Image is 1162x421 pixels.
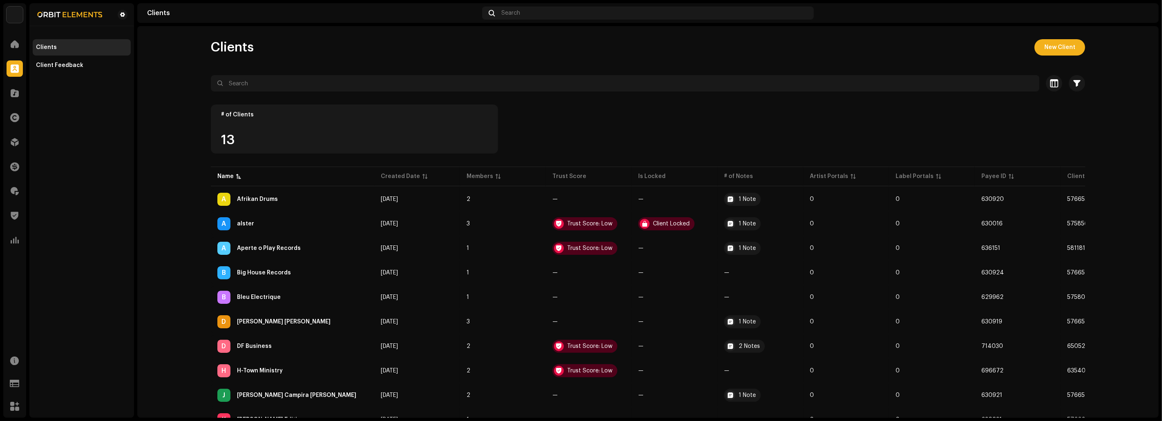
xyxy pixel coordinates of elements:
[810,270,814,276] span: 0
[381,270,398,276] span: Oct 7, 2024
[217,172,234,180] div: Name
[810,172,848,180] div: Artist Portals
[36,44,57,51] div: Clients
[211,105,498,154] re-o-card-value: # of Clients
[147,10,479,16] div: Clients
[381,245,398,251] span: Oct 27, 2024
[381,221,398,227] span: Oct 3, 2024
[981,196,1004,202] span: 630920
[211,75,1039,91] input: Search
[237,343,272,349] div: DF Business
[896,368,900,374] span: 0
[381,343,398,349] span: May 22, 2025
[810,294,814,300] span: 0
[381,196,398,202] span: Oct 7, 2024
[1067,221,1088,227] span: 575856
[381,172,420,180] div: Created Date
[552,196,625,202] re-a-table-badge: —
[552,319,625,325] re-a-table-badge: —
[896,319,900,325] span: 0
[237,221,254,227] div: alster
[217,389,230,402] div: J
[237,392,356,398] div: Jorge Baptista Campira João
[981,392,1002,398] span: 630921
[1067,392,1089,398] span: 576654
[1067,343,1089,349] span: 650520
[467,294,469,300] span: 1
[381,368,398,374] span: Mar 18, 2025
[237,245,301,251] div: Aperte o Play Records
[1067,319,1088,325] span: 576652
[1067,245,1085,251] span: 581181
[467,221,470,227] span: 3
[638,245,711,251] re-a-table-badge: —
[237,294,281,300] div: Bleu Electrique
[896,343,900,349] span: 0
[638,319,711,325] re-a-table-badge: —
[552,392,625,398] re-a-table-badge: —
[381,319,398,325] span: Oct 7, 2024
[1067,270,1088,276] span: 576657
[981,343,1003,349] span: 714030
[638,392,711,398] re-a-table-badge: —
[638,270,711,276] re-a-table-badge: —
[36,10,105,20] img: fcbdb64d-e7a3-49c6-ad14-ad6cde5b7476
[981,319,1002,325] span: 630919
[217,193,230,206] div: A
[810,221,814,227] span: 0
[1067,368,1089,374] span: 635406
[810,343,814,349] span: 0
[638,196,711,202] re-a-table-badge: —
[467,392,470,398] span: 2
[467,172,493,180] div: Members
[638,368,711,374] re-a-table-badge: —
[638,294,711,300] re-a-table-badge: —
[724,368,797,374] re-a-table-badge: —
[381,392,398,398] span: Oct 7, 2024
[217,266,230,279] div: B
[567,343,612,349] div: Trust Score: Low
[896,221,900,227] span: 0
[237,368,283,374] div: H-Town Ministry
[237,319,331,325] div: Dérik Hernâny Gomes Neves
[217,315,230,328] div: D
[1136,7,1149,20] img: 77cc3158-a3d8-4e05-b989-3b4f8fd5cb3f
[896,172,934,180] div: Label Portals
[221,111,488,118] div: # of Clients
[567,368,612,374] div: Trust Score: Low
[981,368,1003,374] span: 696672
[724,270,797,276] re-a-table-badge: —
[981,221,1003,227] span: 630016
[467,196,470,202] span: 2
[567,245,612,251] div: Trust Score: Low
[501,10,520,16] span: Search
[739,319,756,325] div: 1 Note
[217,217,230,230] div: A
[237,270,291,276] div: Big House Records
[567,221,612,227] div: Trust Score: Low
[896,392,900,398] span: 0
[1035,39,1085,56] button: New Client
[739,196,756,202] div: 1 Note
[217,291,230,304] div: B
[467,245,469,251] span: 1
[653,221,690,227] div: Client Locked
[981,294,1003,300] span: 629962
[1067,196,1088,202] span: 576653
[724,294,797,300] re-a-table-badge: —
[467,368,470,374] span: 2
[36,62,83,69] div: Client Feedback
[739,221,756,227] div: 1 Note
[211,39,254,56] span: Clients
[896,294,900,300] span: 0
[1067,294,1088,300] span: 575803
[467,319,470,325] span: 3
[981,172,1006,180] div: Payee ID
[810,245,814,251] span: 0
[467,270,469,276] span: 1
[7,7,23,23] img: 0029baec-73b5-4e5b-bf6f-b72015a23c67
[810,319,814,325] span: 0
[552,294,625,300] re-a-table-badge: —
[896,270,900,276] span: 0
[810,392,814,398] span: 0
